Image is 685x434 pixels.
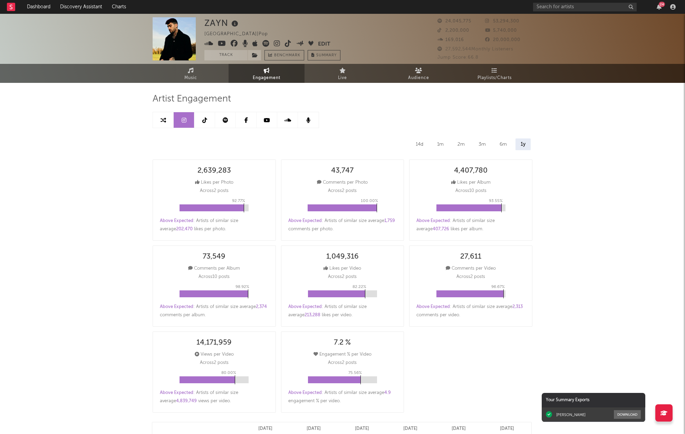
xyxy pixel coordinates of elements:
span: 4.9 [384,390,391,395]
span: 407,726 [433,227,449,231]
div: Comments per Video [446,264,496,273]
span: 24,045,775 [437,19,471,23]
div: : Artists of similar size average comments per album . [160,303,269,319]
span: 2,200,000 [437,28,469,33]
p: Across 10 posts [199,273,230,281]
span: 27,592,544 Monthly Listeners [437,47,513,51]
span: Artist Engagement [153,95,231,103]
span: 5,740,000 [485,28,517,33]
div: 14,171,959 [196,339,232,347]
div: 73,549 [203,253,225,261]
p: 80.00 % [221,369,236,377]
div: Comments per Photo [317,179,368,187]
span: Live [338,74,347,82]
a: Live [305,64,380,83]
div: : Artists of similar size average comments per video . [416,303,525,319]
p: [DATE] [500,425,514,433]
span: 1,759 [384,219,395,223]
p: Across 2 posts [200,187,229,195]
p: 96.67 % [491,283,505,291]
div: Likes per Album [451,179,491,187]
div: 6m [494,138,512,150]
button: Summary [308,50,340,60]
span: Above Expected [288,219,322,223]
div: Views per Video [195,350,234,359]
div: Likes per Video [324,264,361,273]
div: [PERSON_NAME] [556,412,586,417]
p: [DATE] [307,425,321,433]
div: 2m [452,138,470,150]
p: [DATE] [258,425,272,433]
div: : Artists of similar size average engagement % per video . [288,389,397,405]
a: Benchmark [264,50,304,60]
span: Engagement [253,74,280,82]
div: : Artists of similar size average likes per video . [288,303,397,319]
span: Playlists/Charts [477,74,512,82]
div: 14d [411,138,428,150]
div: : Artists of similar size average views per video . [160,389,269,405]
p: Across 2 posts [328,273,357,281]
span: 4,839,749 [176,399,197,403]
div: 3m [473,138,491,150]
span: 2,374 [256,305,267,309]
p: Across 2 posts [328,187,357,195]
p: Across 2 posts [200,359,229,367]
div: ZAYN [204,17,240,29]
div: Comments per Album [188,264,240,273]
button: 24 [657,4,662,10]
div: 2,639,283 [197,167,231,175]
div: 4,407,780 [454,167,488,175]
span: Summary [316,54,337,57]
p: [DATE] [452,425,466,433]
div: 1m [432,138,449,150]
a: Engagement [229,64,305,83]
div: 24 [659,2,665,7]
div: 1y [515,138,531,150]
span: Audience [408,74,429,82]
button: Edit [318,40,330,49]
div: Likes per Photo [195,179,233,187]
span: Above Expected [416,305,450,309]
span: Above Expected [160,305,193,309]
span: Above Expected [160,390,193,395]
span: Above Expected [416,219,450,223]
div: : Artists of similar size average likes per album . [416,217,525,233]
p: 92.77 % [232,197,245,205]
button: Track [204,50,248,60]
div: 43,747 [331,167,354,175]
div: : Artists of similar size average likes per photo . [160,217,269,233]
span: 169,016 [437,38,464,42]
p: 98.92 % [235,283,249,291]
span: Above Expected [288,305,322,309]
span: Music [184,74,197,82]
p: Across 2 posts [328,359,357,367]
input: Search for artists [533,3,637,11]
div: Your Summary Exports [542,393,645,407]
a: Music [153,64,229,83]
p: Across 2 posts [456,273,485,281]
p: 75.56 % [348,369,362,377]
div: [GEOGRAPHIC_DATA] | Pop [204,30,276,38]
p: 100.00 % [361,197,378,205]
a: Audience [380,64,456,83]
p: Across 10 posts [455,187,486,195]
div: 7.2 % [334,339,351,347]
p: 82.22 % [353,283,366,291]
span: 53,294,300 [485,19,519,23]
p: [DATE] [403,425,417,433]
p: [DATE] [355,425,369,433]
span: 202,470 [176,227,193,231]
a: Playlists/Charts [456,64,532,83]
div: : Artists of similar size average comments per photo . [288,217,397,233]
span: Jump Score: 66.8 [437,55,479,60]
div: 27,611 [460,253,481,261]
button: Download [614,410,641,419]
span: Above Expected [288,390,322,395]
span: Benchmark [274,51,300,60]
div: Engagement % per Video [313,350,372,359]
span: 20,000,000 [485,38,520,42]
span: 2,313 [512,305,523,309]
div: 1,049,316 [326,253,359,261]
span: 213,288 [305,313,320,317]
p: 93.55 % [489,197,503,205]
